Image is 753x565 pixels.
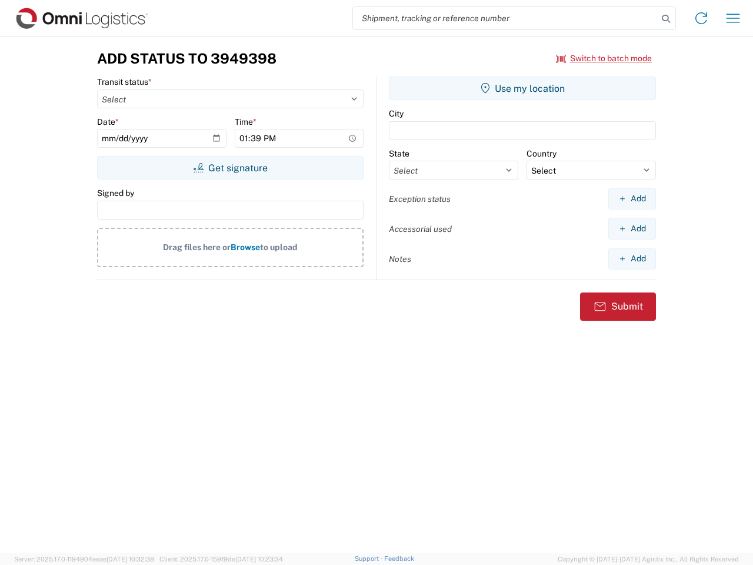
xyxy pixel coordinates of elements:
[97,117,119,127] label: Date
[97,156,364,180] button: Get signature
[97,50,276,67] h3: Add Status to 3949398
[384,555,414,562] a: Feedback
[389,108,404,119] label: City
[97,188,134,198] label: Signed by
[580,293,656,321] button: Submit
[231,242,260,252] span: Browse
[159,556,283,563] span: Client: 2025.17.0-159f9de
[353,7,658,29] input: Shipment, tracking or reference number
[235,556,283,563] span: [DATE] 10:23:34
[163,242,231,252] span: Drag files here or
[97,77,152,87] label: Transit status
[558,554,739,564] span: Copyright © [DATE]-[DATE] Agistix Inc., All Rights Reserved
[608,248,656,270] button: Add
[235,117,256,127] label: Time
[527,148,557,159] label: Country
[389,77,656,100] button: Use my location
[608,218,656,240] button: Add
[355,555,384,562] a: Support
[556,49,652,68] button: Switch to batch mode
[389,254,411,264] label: Notes
[106,556,154,563] span: [DATE] 10:32:38
[608,188,656,210] button: Add
[14,556,154,563] span: Server: 2025.17.0-1194904eeae
[389,194,451,204] label: Exception status
[260,242,298,252] span: to upload
[389,148,409,159] label: State
[389,224,452,234] label: Accessorial used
